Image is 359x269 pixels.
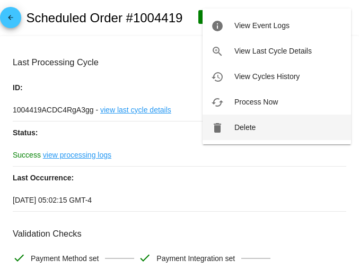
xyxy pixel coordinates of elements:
mat-icon: history [211,71,224,83]
span: View Cycles History [234,72,300,81]
span: Process Now [234,98,278,106]
mat-icon: delete [211,122,224,134]
mat-icon: zoom_in [211,45,224,58]
span: View Event Logs [234,21,290,30]
mat-icon: cached [211,96,224,109]
mat-icon: info [211,20,224,32]
span: Delete [234,123,256,132]
span: View Last Cycle Details [234,47,312,55]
